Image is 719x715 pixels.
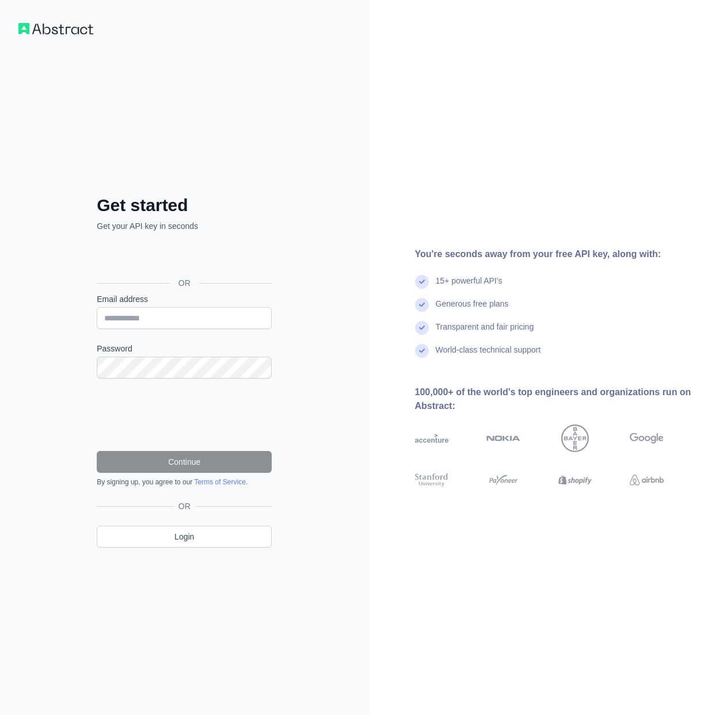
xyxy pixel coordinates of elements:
[91,244,275,270] iframe: Butonul Conectează-te cu Google
[436,298,509,321] div: Generous free plans
[415,247,701,261] div: You're seconds away from your free API key, along with:
[97,195,272,216] h2: Get started
[97,451,272,473] button: Continue
[436,275,503,298] div: 15+ powerful API's
[558,472,592,488] img: shopify
[194,478,245,486] a: Terms of Service
[486,425,520,452] img: nokia
[97,343,272,354] label: Password
[415,425,449,452] img: accenture
[415,298,429,312] img: check mark
[415,275,429,289] img: check mark
[174,500,195,512] span: OR
[415,472,449,488] img: stanford university
[561,425,589,452] img: bayer
[169,277,200,289] span: OR
[436,344,541,367] div: World-class technical support
[97,526,272,548] a: Login
[18,23,93,35] img: Workflow
[415,385,701,413] div: 100,000+ of the world's top engineers and organizations run on Abstract:
[415,321,429,335] img: check mark
[97,392,272,437] iframe: reCAPTCHA
[630,472,664,488] img: airbnb
[415,344,429,358] img: check mark
[97,220,272,232] p: Get your API key in seconds
[97,477,272,487] div: By signing up, you agree to our .
[436,321,534,344] div: Transparent and fair pricing
[97,293,272,305] label: Email address
[486,472,520,488] img: payoneer
[630,425,664,452] img: google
